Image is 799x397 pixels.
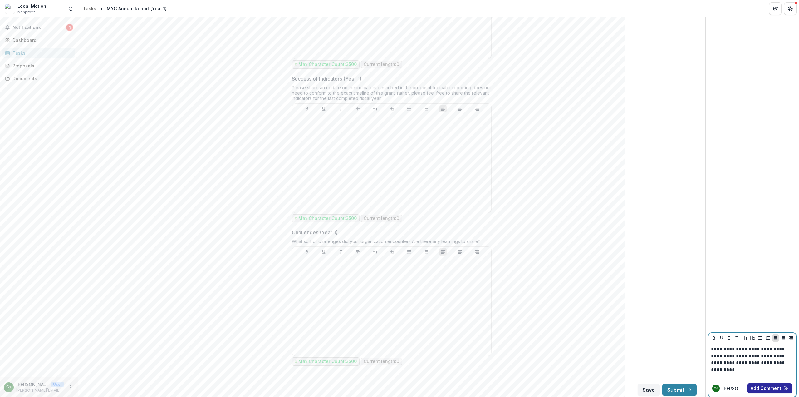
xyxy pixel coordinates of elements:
span: Notifications [12,25,66,30]
p: Max Character Count: 3500 [298,359,357,364]
button: Underline [320,105,327,112]
div: Dashboard [12,37,70,43]
button: Align Left [439,105,447,112]
p: Max Character Count: 3500 [298,216,357,221]
button: Heading 2 [388,248,395,256]
a: Proposals [2,61,75,71]
div: Tasks [12,50,70,56]
img: Local Motion [5,4,15,14]
button: Open entity switcher [66,2,75,15]
button: Align Center [456,105,463,112]
p: [PERSON_NAME] <[PERSON_NAME][EMAIL_ADDRESS][DOMAIN_NAME]> [16,381,49,388]
a: Documents [2,73,75,84]
button: Align Right [787,334,795,342]
p: Current length: 0 [364,62,399,67]
a: Tasks [81,4,99,13]
button: Ordered List [764,334,772,342]
span: 1 [66,24,73,31]
button: Bullet List [405,248,413,256]
button: Heading 1 [741,334,748,342]
p: [PERSON_NAME][EMAIL_ADDRESS][DOMAIN_NAME] [16,388,64,393]
button: More [66,384,74,391]
button: Align Center [780,334,787,342]
button: Save [638,384,660,396]
p: Current length: 0 [364,216,399,221]
div: Please share an update on the indicators described in the proposal. Indicator reporting does not ... [292,85,492,103]
button: Italicize [725,334,733,342]
div: Christina Erickson <christina@localmotion.org> [714,387,718,390]
p: Success of Indicators (Year 1) [292,75,361,82]
button: Bullet List [405,105,413,112]
button: Underline [320,248,327,256]
button: Bold [710,334,718,342]
nav: breadcrumb [81,4,169,13]
button: Partners [769,2,782,15]
button: Align Right [473,248,481,256]
button: Submit [662,384,697,396]
button: Ordered List [422,105,429,112]
a: Dashboard [2,35,75,45]
div: Local Motion [17,3,46,9]
button: Strike [354,248,361,256]
span: Nonprofit [17,9,35,15]
button: Italicize [337,105,345,112]
button: Bullet List [756,334,764,342]
p: Current length: 0 [364,359,399,364]
button: Strike [354,105,361,112]
div: Christina Erickson <christina@localmotion.org> [6,385,12,389]
a: Tasks [2,48,75,58]
button: Strike [733,334,741,342]
button: Italicize [337,248,345,256]
button: Heading 2 [388,105,395,112]
p: [PERSON_NAME] [722,385,744,392]
div: Documents [12,75,70,82]
button: Heading 1 [371,248,379,256]
p: User [51,382,64,387]
button: Align Left [439,248,447,256]
div: Proposals [12,62,70,69]
p: Challenges (Year 1) [292,229,338,236]
button: Ordered List [422,248,429,256]
button: Notifications1 [2,22,75,32]
button: Add Comment [747,383,792,393]
div: What sort of challenges did your organization encounter? Are there any learnings to share? [292,239,492,246]
button: Bold [303,248,311,256]
button: Bold [303,105,311,112]
button: Align Right [473,105,481,112]
div: Tasks [83,5,96,12]
button: Heading 1 [371,105,379,112]
button: Underline [718,334,725,342]
p: Max Character Count: 3500 [298,62,357,67]
button: Get Help [784,2,797,15]
button: Align Left [772,334,779,342]
button: Align Center [456,248,463,256]
div: MYG Annual Report (Year 1) [107,5,167,12]
button: Heading 2 [749,334,756,342]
